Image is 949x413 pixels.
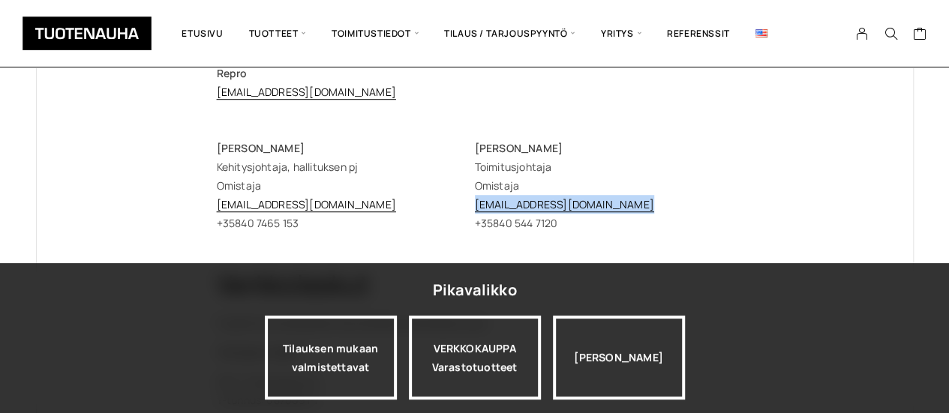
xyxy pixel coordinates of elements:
span: Toimitusjohtaja [475,160,552,174]
span: +358 [217,216,242,230]
span: [PERSON_NAME] [217,141,305,155]
a: Etusivu [169,11,236,55]
div: [PERSON_NAME] [553,316,685,400]
span: +358 [475,216,500,230]
span: Omistaja [475,178,520,193]
a: Cart [912,26,926,44]
div: Pikavalikko [432,277,516,304]
span: Omistaja [217,178,262,193]
span: 40 544 7120 [499,216,557,230]
a: My Account [848,27,877,40]
strong: Repro [217,66,248,80]
div: VERKKOKAUPPA Varastotuotteet [409,316,541,400]
button: Search [876,27,905,40]
span: [PERSON_NAME] [475,141,563,155]
a: [EMAIL_ADDRESS][DOMAIN_NAME] [475,197,654,211]
a: Tilauksen mukaan valmistettavat [265,316,397,400]
span: Tuotteet [236,11,319,55]
a: [EMAIL_ADDRESS][DOMAIN_NAME] [217,197,396,211]
span: Yritys [588,11,654,55]
span: Tilaus / Tarjouspyyntö [431,11,588,55]
a: [EMAIL_ADDRESS][DOMAIN_NAME] [217,85,396,99]
img: English [755,29,767,37]
a: VERKKOKAUPPAVarastotuotteet [409,316,541,400]
a: Referenssit [654,11,743,55]
img: Tuotenauha Oy [23,16,152,50]
span: Kehitysjohtaja, hallituksen pj [217,160,359,174]
span: 40 7465 153 [241,216,299,230]
span: Toimitustiedot [319,11,431,55]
